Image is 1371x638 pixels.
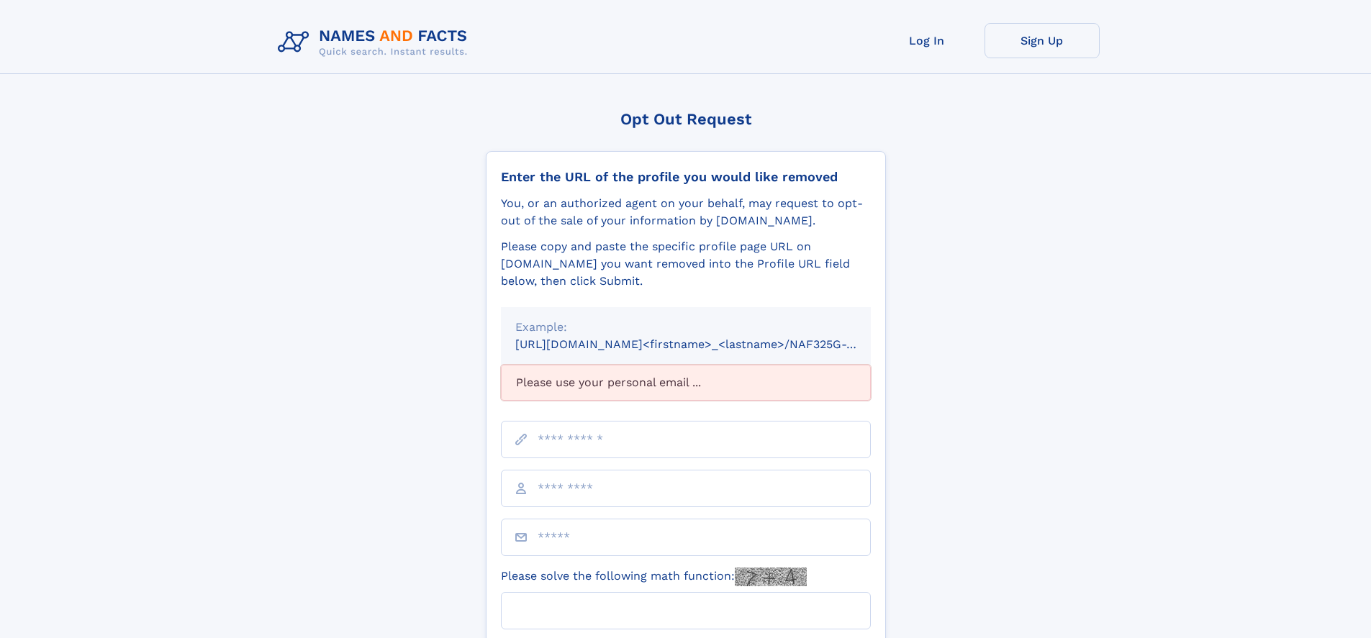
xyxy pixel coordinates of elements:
div: Opt Out Request [486,110,886,128]
div: Example: [515,319,856,336]
div: You, or an authorized agent on your behalf, may request to opt-out of the sale of your informatio... [501,195,871,229]
a: Log In [869,23,985,58]
div: Please use your personal email ... [501,365,871,401]
img: Logo Names and Facts [272,23,479,62]
div: Please copy and paste the specific profile page URL on [DOMAIN_NAME] you want removed into the Pr... [501,238,871,290]
a: Sign Up [985,23,1100,58]
small: [URL][DOMAIN_NAME]<firstname>_<lastname>/NAF325G-xxxxxxxx [515,337,898,351]
div: Enter the URL of the profile you would like removed [501,169,871,185]
label: Please solve the following math function: [501,568,807,586]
